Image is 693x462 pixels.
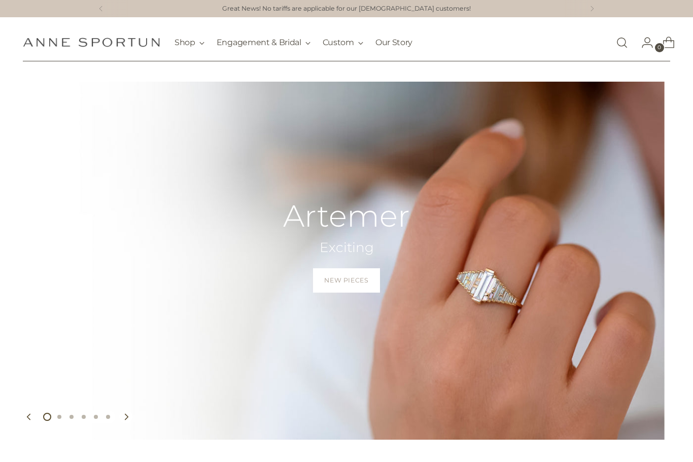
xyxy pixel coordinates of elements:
[655,43,664,52] span: 0
[90,411,102,423] button: Move carousel to slide 5
[633,32,653,53] a: Go to the account page
[324,276,368,285] span: New Pieces
[119,410,132,423] button: Move to next carousel slide
[283,199,410,233] h2: Artemer
[53,411,65,423] button: Move carousel to slide 2
[313,268,379,293] a: New Pieces
[323,31,363,54] button: Custom
[654,32,675,53] a: Open cart modal
[78,411,90,423] button: Move carousel to slide 4
[217,31,310,54] button: Engagement & Bridal
[23,38,160,47] a: Anne Sportun Fine Jewellery
[175,31,204,54] button: Shop
[222,4,471,14] a: Great News! No tariffs are applicable for our [DEMOGRAPHIC_DATA] customers!
[283,239,410,257] h2: Exciting
[375,31,412,54] a: Our Story
[612,32,632,53] a: Open search modal
[102,411,114,423] button: Move carousel to slide 6
[65,411,78,423] button: Move carousel to slide 3
[23,410,36,423] button: Move to previous carousel slide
